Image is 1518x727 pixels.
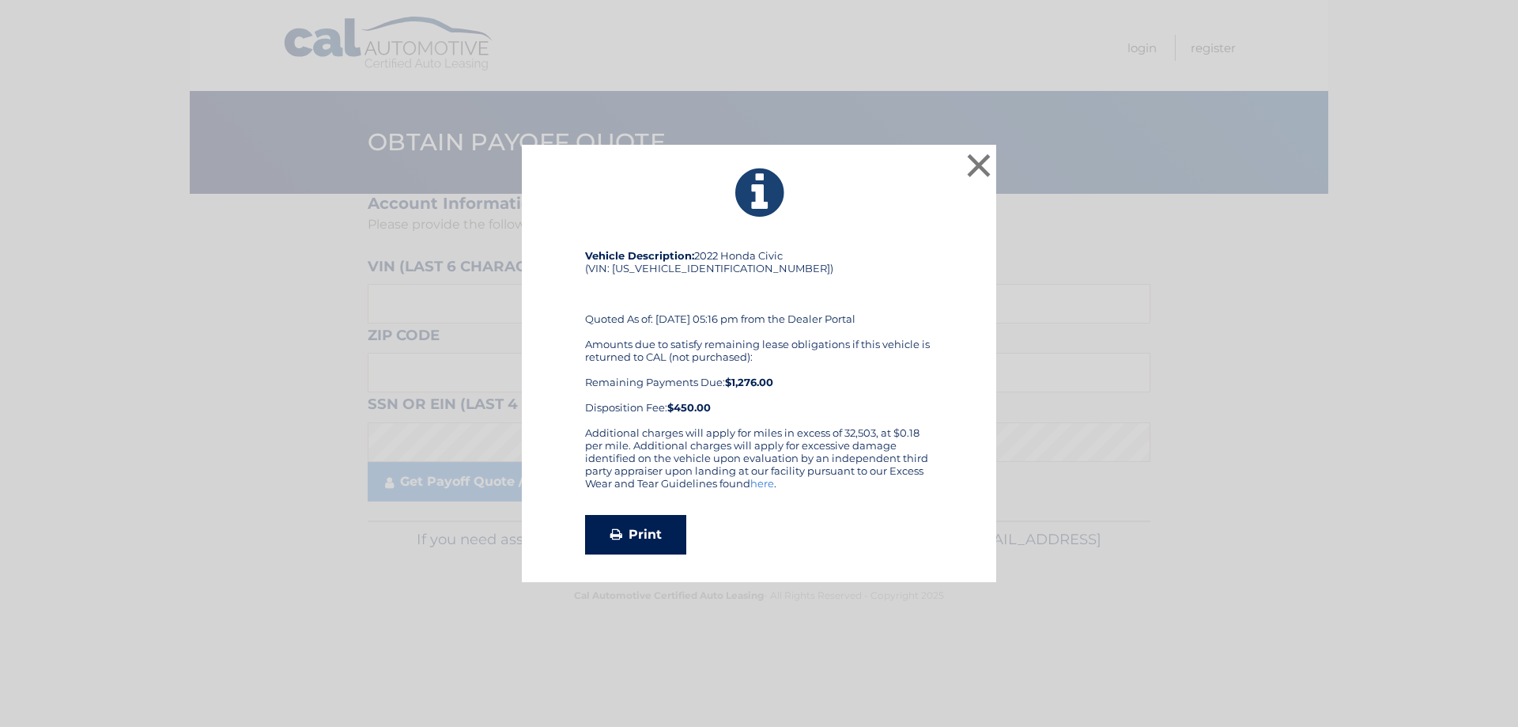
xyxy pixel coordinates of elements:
b: $1,276.00 [725,376,773,388]
a: here [750,477,774,490]
button: × [963,150,995,181]
strong: Vehicle Description: [585,249,694,262]
div: Amounts due to satisfy remaining lease obligations if this vehicle is returned to CAL (not purcha... [585,338,933,414]
div: Additional charges will apply for miles in excess of 32,503, at $0.18 per mile. Additional charge... [585,426,933,502]
div: 2022 Honda Civic (VIN: [US_VEHICLE_IDENTIFICATION_NUMBER]) Quoted As of: [DATE] 05:16 pm from the... [585,249,933,426]
strong: $450.00 [667,401,711,414]
a: Print [585,515,686,555]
